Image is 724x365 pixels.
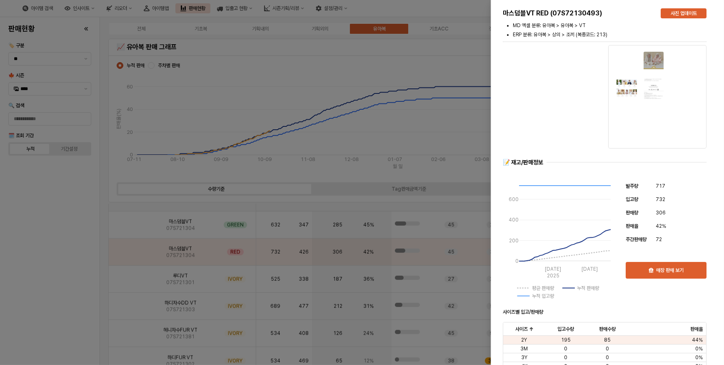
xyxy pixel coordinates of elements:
span: 3M [520,345,528,352]
div: 📝 재고/판매정보 [503,159,543,166]
span: 판매량 [626,210,638,216]
span: 판매수량 [599,326,616,332]
span: 판매율 [626,223,638,229]
p: 매장 판매 보기 [656,267,684,274]
span: 732 [656,195,665,204]
button: 매장 판매 보기 [626,262,707,279]
strong: 사이즈별 입고/판매량 [503,309,543,315]
li: ERP 분류: 유아복 > 상의 > 조끼 (복종코드: 213) [513,31,707,38]
span: 판매율 [690,326,703,332]
span: 0% [695,354,703,361]
span: 0 [564,354,567,361]
span: 3Y [521,354,527,361]
span: 사이즈 [515,326,528,332]
li: MD 엑셀 분류: 유아복 > 유아복 > VT [513,22,707,29]
span: 85 [604,337,611,343]
span: 717 [656,182,665,190]
span: 발주량 [626,183,638,189]
span: 44% [692,337,703,343]
span: 주간판매량 [626,237,647,242]
span: 0 [564,345,567,352]
span: 42% [656,222,666,230]
span: 입고수량 [557,326,574,332]
h5: 마스덤블VT RED (07S72130493) [503,9,654,18]
span: 0% [695,345,703,352]
span: 72 [656,235,662,244]
span: 입고량 [626,196,638,202]
p: 사진 업데이트 [671,10,697,17]
span: 195 [561,337,571,343]
span: 0 [606,354,609,361]
span: 0 [606,345,609,352]
button: 사진 업데이트 [661,8,707,18]
span: 2Y [521,337,527,343]
span: 306 [656,209,666,217]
